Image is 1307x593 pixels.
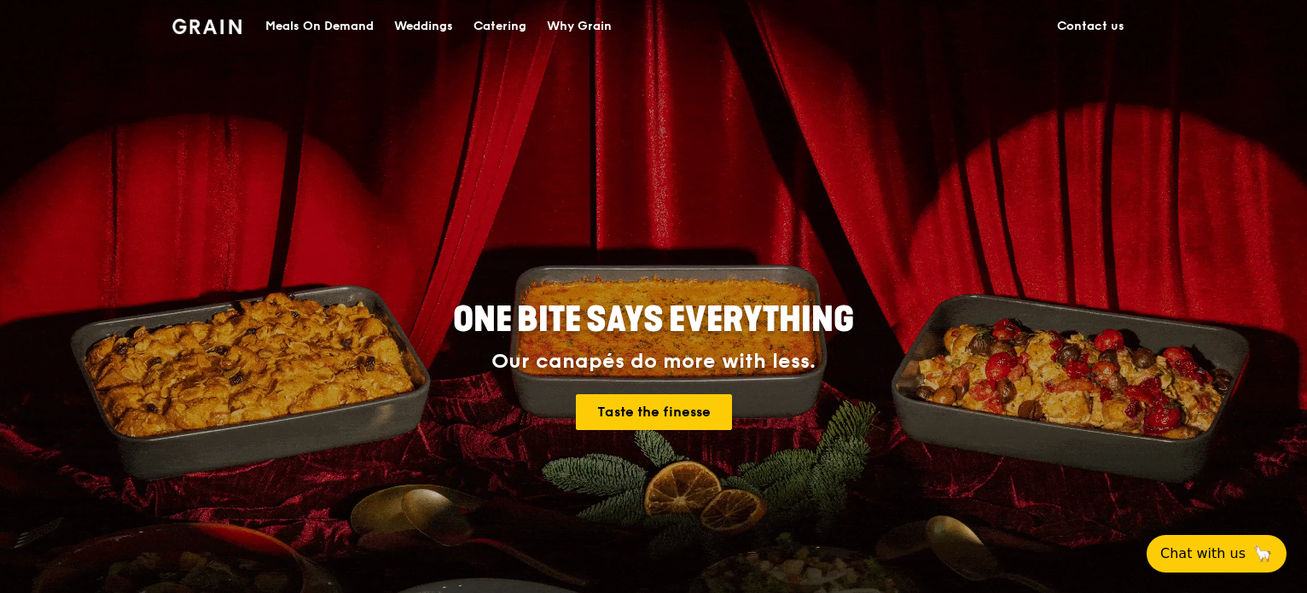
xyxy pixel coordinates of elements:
a: Catering [463,1,537,52]
span: Chat with us [1160,544,1246,564]
a: Taste the finesse [576,394,732,430]
a: Why Grain [537,1,622,52]
span: ONE BITE SAYS EVERYTHING [453,299,854,340]
span: 🦙 [1252,544,1273,564]
a: Weddings [384,1,463,52]
div: Catering [473,1,526,52]
img: Grain [172,19,241,34]
div: Weddings [394,1,453,52]
div: Meals On Demand [265,1,374,52]
a: Contact us [1047,1,1135,52]
div: Our canapés do more with less. [346,350,961,374]
button: Chat with us🦙 [1147,535,1287,573]
div: Why Grain [547,1,612,52]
